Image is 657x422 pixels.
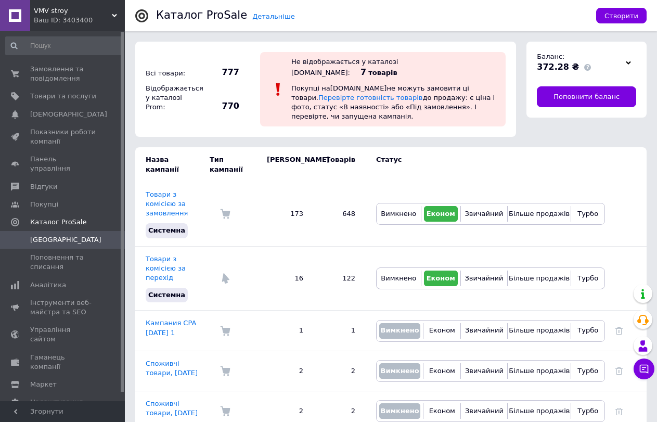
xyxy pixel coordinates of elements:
span: Налаштування [30,398,83,407]
span: Баланс: [537,53,564,60]
button: Звичайний [463,271,505,286]
span: Економ [429,407,455,415]
img: Комісія за замовлення [220,406,230,416]
button: Турбо [574,323,602,339]
td: 16 [256,246,314,311]
span: Більше продажів [509,407,570,415]
span: Більше продажів [509,274,570,282]
span: VMV stroy [34,6,112,16]
button: Турбо [574,206,602,222]
div: Не відображається у каталозі [DOMAIN_NAME]: [291,58,398,76]
img: Комісія за перехід [220,273,230,284]
button: Створити [596,8,647,23]
a: Видалити [615,407,623,415]
td: 2 [314,351,366,391]
span: Створити [604,12,638,20]
button: Економ [426,403,458,419]
a: Детальніше [252,12,295,20]
td: 1 [256,311,314,351]
span: Звичайний [465,367,504,375]
button: Більше продажів [510,206,568,222]
button: Звичайний [463,206,505,222]
span: Поповнення та списання [30,253,96,272]
td: 122 [314,246,366,311]
span: Покупці [30,200,58,209]
span: Відгуки [30,182,57,191]
button: Економ [426,363,458,379]
img: Комісія за замовлення [220,366,230,376]
td: Тип кампанії [210,147,256,182]
span: Більше продажів [509,326,570,334]
td: 173 [256,182,314,246]
span: [GEOGRAPHIC_DATA] [30,235,101,245]
span: Звичайний [465,210,503,218]
span: Управління сайтом [30,325,96,344]
span: Звичайний [465,326,504,334]
button: Більше продажів [510,323,568,339]
span: 372.28 ₴ [537,62,579,72]
button: Турбо [574,363,602,379]
span: Економ [427,274,455,282]
span: Системна [148,291,185,299]
span: Товари та послуги [30,92,96,101]
span: Вимкнено [380,326,419,334]
button: Турбо [574,403,602,419]
button: Турбо [574,271,602,286]
span: 770 [203,100,239,112]
span: Каталог ProSale [30,218,86,227]
a: Товари з комісією за замовлення [146,190,188,217]
span: Інструменти веб-майстра та SEO [30,298,96,317]
span: Вимкнено [381,274,416,282]
td: 648 [314,182,366,246]
span: Гаманець компанії [30,353,96,372]
span: Вимкнено [381,210,416,218]
button: Економ [424,271,458,286]
div: Каталог ProSale [156,10,247,21]
div: Всі товари: [143,66,200,81]
button: Більше продажів [510,363,568,379]
span: Економ [427,210,455,218]
span: Поповнити баланс [553,92,620,101]
button: Більше продажів [510,403,568,419]
span: Турбо [577,326,598,334]
span: 777 [203,67,239,78]
span: Вимкнено [380,367,419,375]
button: Вимкнено [379,403,420,419]
span: товарів [368,69,397,76]
button: Вимкнено [379,206,418,222]
span: Звичайний [465,407,504,415]
button: Економ [424,206,458,222]
button: Вимкнено [379,271,418,286]
span: Більше продажів [509,210,570,218]
span: Маркет [30,380,57,389]
span: Економ [429,367,455,375]
div: Ваш ID: 3403400 [34,16,125,25]
td: 2 [256,351,314,391]
img: Комісія за замовлення [220,326,230,336]
button: Вимкнено [379,363,420,379]
button: Економ [426,323,458,339]
a: Видалити [615,367,623,375]
button: Більше продажів [510,271,568,286]
span: Економ [429,326,455,334]
button: Звичайний [463,403,505,419]
td: Товарів [314,147,366,182]
span: Турбо [577,210,598,218]
a: Споживчі товари, [DATE] [146,400,198,417]
span: Замовлення та повідомлення [30,65,96,83]
button: Звичайний [463,323,505,339]
img: Комісія за замовлення [220,209,230,219]
td: 1 [314,311,366,351]
button: Вимкнено [379,323,420,339]
td: Статус [366,147,605,182]
td: Назва кампанії [135,147,210,182]
span: Вимкнено [380,407,419,415]
span: Системна [148,226,185,234]
a: Перевірте готовність товарів [318,94,423,101]
span: Турбо [577,367,598,375]
span: 7 [360,67,366,77]
input: Пошук [5,36,123,55]
span: Панель управління [30,155,96,173]
a: Кампания CPA [DATE] 1 [146,319,196,336]
span: Покупці на [DOMAIN_NAME] не можуть замовити ці товари. до продажу: є ціна і фото, статус «В наявн... [291,84,495,121]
